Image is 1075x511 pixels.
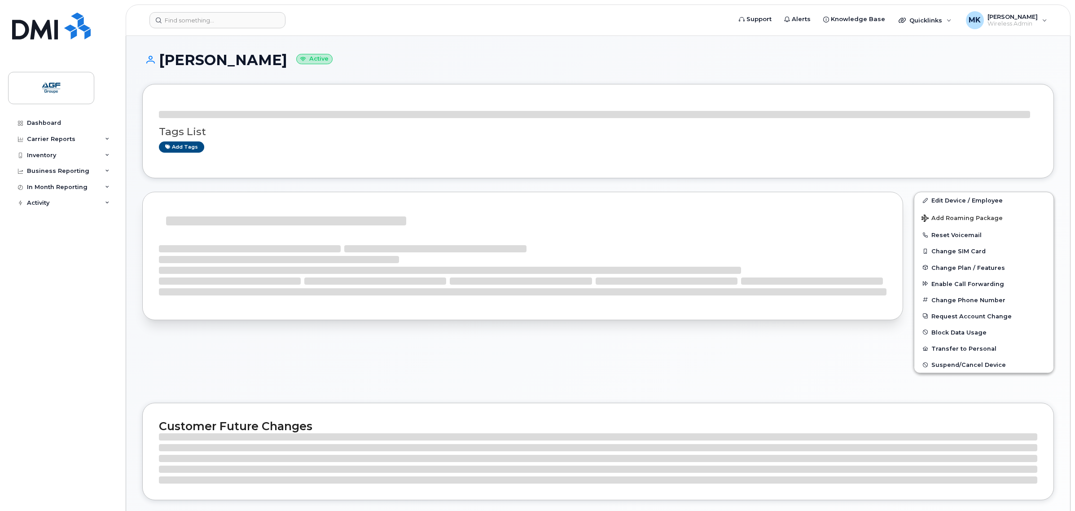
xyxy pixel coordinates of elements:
[914,260,1053,276] button: Change Plan / Features
[914,243,1053,259] button: Change SIM Card
[921,215,1003,223] span: Add Roaming Package
[914,292,1053,308] button: Change Phone Number
[914,357,1053,373] button: Suspend/Cancel Device
[931,264,1005,271] span: Change Plan / Features
[914,324,1053,340] button: Block Data Usage
[914,276,1053,292] button: Enable Call Forwarding
[159,141,204,153] a: Add tags
[914,192,1053,208] a: Edit Device / Employee
[142,52,1054,68] h1: [PERSON_NAME]
[931,361,1006,368] span: Suspend/Cancel Device
[914,340,1053,357] button: Transfer to Personal
[914,227,1053,243] button: Reset Voicemail
[931,280,1004,287] span: Enable Call Forwarding
[914,208,1053,227] button: Add Roaming Package
[159,126,1037,137] h3: Tags List
[914,308,1053,324] button: Request Account Change
[296,54,333,64] small: Active
[159,419,1037,433] h2: Customer Future Changes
